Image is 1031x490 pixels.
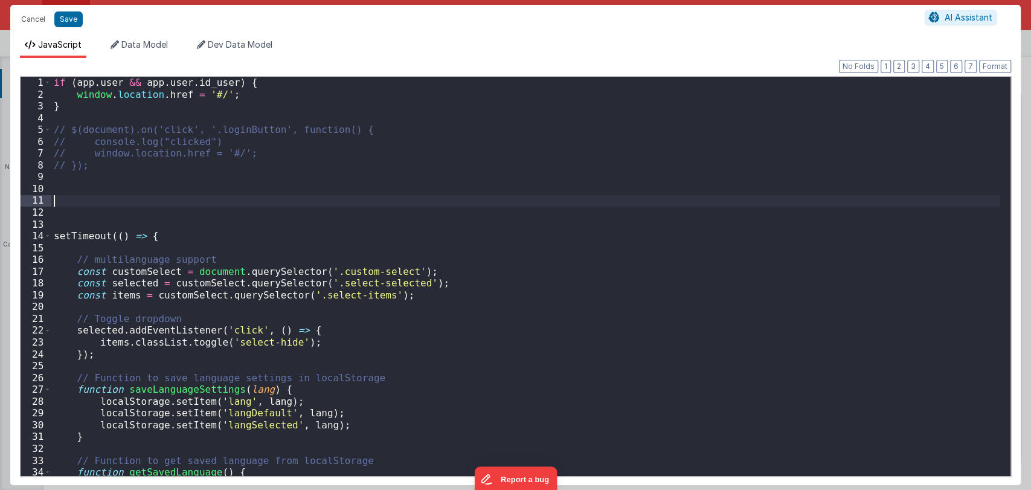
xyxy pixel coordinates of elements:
div: 9 [21,171,51,183]
div: 31 [21,431,51,443]
button: 4 [922,60,934,73]
button: 7 [965,60,977,73]
div: 13 [21,219,51,231]
div: 8 [21,160,51,172]
button: 5 [936,60,948,73]
div: 12 [21,207,51,219]
span: JavaScript [38,39,82,50]
div: 27 [21,384,51,396]
button: Cancel [15,11,51,28]
button: 1 [881,60,891,73]
div: 30 [21,419,51,431]
button: No Folds [839,60,878,73]
div: 4 [21,112,51,124]
div: 25 [21,360,51,372]
div: 34 [21,466,51,479]
div: 32 [21,443,51,455]
div: 15 [21,242,51,254]
button: 6 [950,60,962,73]
div: 2 [21,89,51,101]
div: 22 [21,324,51,337]
div: 28 [21,396,51,408]
span: Data Model [121,39,168,50]
button: AI Assistant [925,10,997,25]
div: 1 [21,77,51,89]
div: 23 [21,337,51,349]
button: 3 [907,60,919,73]
div: 7 [21,147,51,160]
div: 24 [21,349,51,361]
span: Dev Data Model [208,39,272,50]
div: 33 [21,455,51,467]
button: 2 [893,60,905,73]
div: 26 [21,372,51,384]
div: 6 [21,136,51,148]
button: Save [54,11,83,27]
div: 20 [21,301,51,313]
button: Format [979,60,1011,73]
span: AI Assistant [945,12,992,22]
div: 16 [21,254,51,266]
div: 14 [21,230,51,242]
div: 21 [21,313,51,325]
div: 19 [21,289,51,301]
div: 11 [21,195,51,207]
div: 17 [21,266,51,278]
div: 18 [21,277,51,289]
div: 3 [21,100,51,112]
div: 5 [21,124,51,136]
div: 29 [21,407,51,419]
div: 10 [21,183,51,195]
